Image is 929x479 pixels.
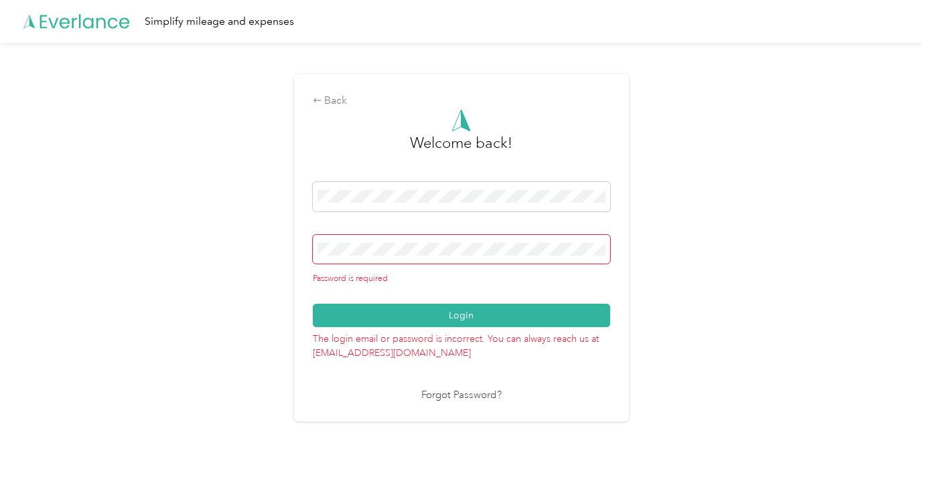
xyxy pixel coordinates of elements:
[421,388,502,403] a: Forgot Password?
[313,304,610,327] button: Login
[410,132,512,168] h3: greeting
[313,327,610,360] p: The login email or password is incorrect. You can always reach us at [EMAIL_ADDRESS][DOMAIN_NAME]
[313,273,610,285] div: Password is required
[313,93,610,109] div: Back
[145,13,294,30] div: Simplify mileage and expenses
